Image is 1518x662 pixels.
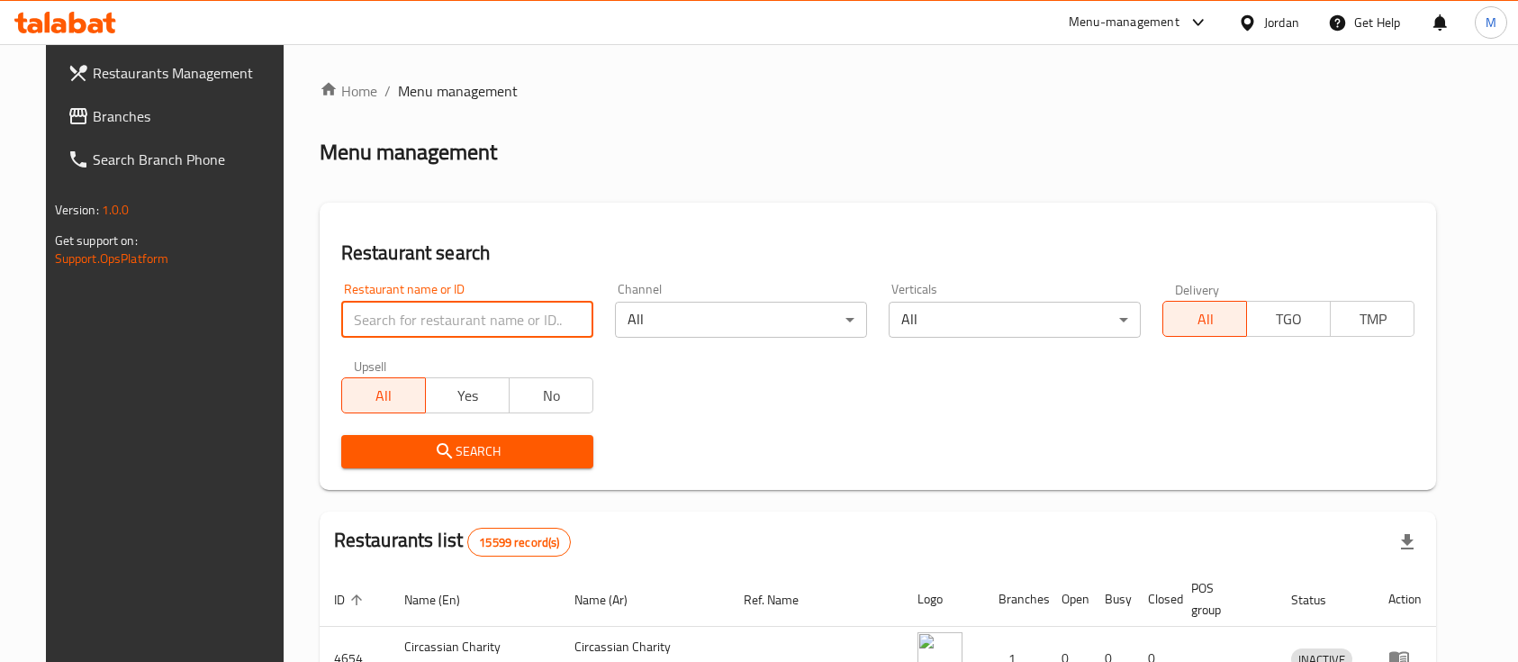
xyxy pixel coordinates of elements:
div: Menu-management [1069,12,1179,33]
span: TGO [1254,306,1324,332]
span: Search Branch Phone [93,149,285,170]
a: Search Branch Phone [53,138,300,181]
button: Search [341,435,593,468]
a: Restaurants Management [53,51,300,95]
button: No [509,377,593,413]
span: Yes [433,383,502,409]
span: POS group [1191,577,1256,621]
h2: Menu management [320,138,497,167]
a: Branches [53,95,300,138]
nav: breadcrumb [320,80,1437,102]
th: Branches [984,572,1047,627]
h2: Restaurants list [334,527,572,557]
button: TMP [1330,301,1414,337]
span: Menu management [398,80,518,102]
h2: Restaurant search [341,240,1415,267]
div: Jordan [1264,13,1299,32]
span: Version: [55,198,99,222]
div: Total records count [467,528,571,557]
input: Search for restaurant name or ID.. [341,302,593,338]
span: No [517,383,586,409]
div: All [889,302,1141,338]
span: Ref. Name [744,589,822,611]
div: Export file [1386,521,1429,564]
a: Home [320,80,377,102]
div: All [615,302,867,338]
label: Delivery [1175,283,1220,295]
span: Branches [93,105,285,127]
span: ID [334,589,368,611]
th: Busy [1090,572,1134,627]
span: TMP [1338,306,1407,332]
button: Yes [425,377,510,413]
span: All [1170,306,1240,332]
a: Support.OpsPlatform [55,247,169,270]
span: Name (Ar) [574,589,651,611]
button: All [1162,301,1247,337]
th: Open [1047,572,1090,627]
th: Action [1374,572,1436,627]
span: Search [356,440,579,463]
span: 1.0.0 [102,198,130,222]
span: Get support on: [55,229,138,252]
th: Logo [903,572,984,627]
button: TGO [1246,301,1331,337]
span: Restaurants Management [93,62,285,84]
span: Name (En) [404,589,483,611]
span: Status [1291,589,1350,611]
span: 15599 record(s) [468,534,570,551]
li: / [384,80,391,102]
span: M [1486,13,1496,32]
th: Closed [1134,572,1177,627]
span: All [349,383,419,409]
label: Upsell [354,359,387,372]
button: All [341,377,426,413]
